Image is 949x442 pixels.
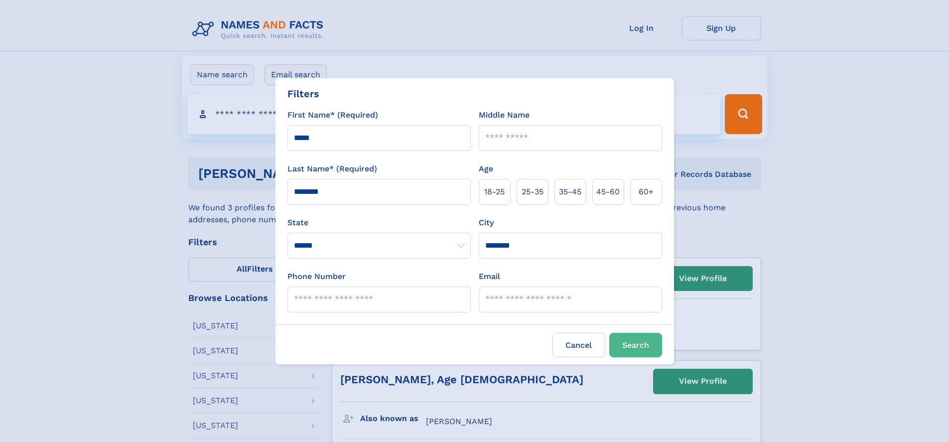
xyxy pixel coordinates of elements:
[596,186,620,198] span: 45‑60
[287,109,378,121] label: First Name* (Required)
[484,186,505,198] span: 18‑25
[287,86,319,101] div: Filters
[287,271,346,283] label: Phone Number
[522,186,543,198] span: 25‑35
[287,163,377,175] label: Last Name* (Required)
[559,186,581,198] span: 35‑45
[639,186,654,198] span: 60+
[479,109,530,121] label: Middle Name
[552,333,605,357] label: Cancel
[609,333,662,357] button: Search
[479,163,493,175] label: Age
[479,217,494,229] label: City
[479,271,500,283] label: Email
[287,217,471,229] label: State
